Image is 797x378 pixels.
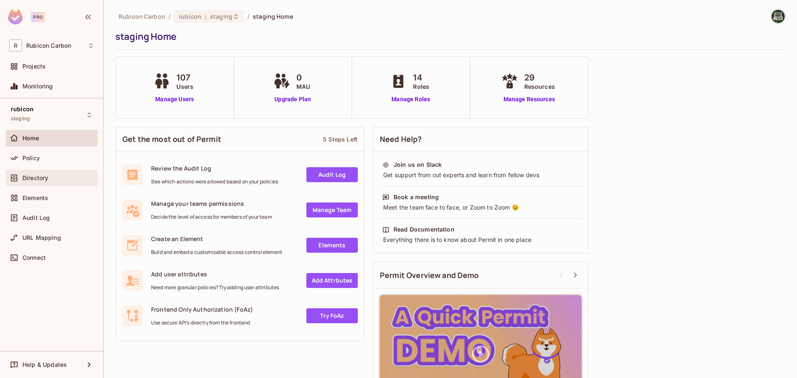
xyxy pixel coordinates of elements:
span: See which actions were allowed based on your policies [151,178,278,185]
img: SReyMgAAAABJRU5ErkJggg== [8,9,23,24]
span: Resources [524,82,555,91]
span: Use secure API's directly from the frontend [151,319,253,326]
a: Manage Resources [499,95,559,104]
div: Join us on Slack [394,161,442,169]
span: Build and embed a customizable access control element [151,249,282,256]
span: staging Home [253,12,293,20]
span: Connect [22,254,46,261]
span: Workspace: Rubicon Carbon [26,42,71,49]
span: Monitoring [22,83,53,90]
span: Get the most out of Permit [122,134,221,144]
span: Elements [22,195,48,201]
span: Projects [22,63,46,70]
span: Decide the level of access for members of your team [151,214,272,220]
a: Manage Team [306,202,358,217]
a: Elements [306,238,358,253]
a: Manage Users [152,95,198,104]
span: 14 [413,71,429,84]
li: / [247,12,249,20]
a: Add Attrbutes [306,273,358,288]
div: Everything there is to know about Permit in one place [382,236,579,244]
span: R [9,39,22,51]
span: MAU [296,82,310,91]
span: Help & Updates [22,361,67,368]
a: Upgrade Plan [271,95,314,104]
div: Get support from out experts and learn from fellow devs [382,171,579,179]
span: Permit Overview and Demo [380,270,479,280]
span: staging [11,115,30,122]
span: Frontend Only Authorization (FoAz) [151,305,253,313]
a: Manage Roles [388,95,433,104]
span: : [204,13,207,20]
span: Policy [22,155,40,161]
span: Need more granular policies? Try adding user attributes [151,284,279,291]
span: Home [22,135,39,141]
span: rubicon [179,12,201,20]
span: Review the Audit Log [151,164,278,172]
span: Need Help? [380,134,422,144]
span: rubicon [11,106,34,112]
span: Roles [413,82,429,91]
span: URL Mapping [22,234,61,241]
a: Try FoAz [306,308,358,323]
span: Users [176,82,193,91]
span: Manage your teams permissions [151,200,272,207]
div: 5 Steps Left [323,135,357,143]
span: Directory [22,175,48,181]
span: 107 [176,71,193,84]
div: Book a meeting [394,193,439,201]
div: Pro [31,12,45,22]
li: / [169,12,171,20]
div: Meet the team face to face, or Zoom to Zoom 😉 [382,203,579,212]
span: Create an Element [151,235,282,243]
span: the active workspace [119,12,165,20]
span: staging [210,12,232,20]
span: Add user attributes [151,270,279,278]
a: Audit Log [306,167,358,182]
span: 29 [524,71,555,84]
div: Read Documentation [394,225,455,234]
img: Test Automation [771,10,785,23]
span: Audit Log [22,215,50,221]
span: 0 [296,71,310,84]
div: staging Home [115,30,781,43]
